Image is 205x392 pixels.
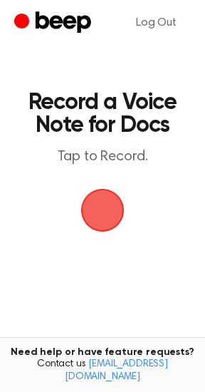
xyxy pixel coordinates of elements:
[26,91,179,137] h1: Record a Voice Note for Docs
[26,148,179,166] p: Tap to Record.
[81,189,124,232] img: Beep Logo
[9,359,196,383] span: Contact us
[122,6,191,40] a: Log Out
[65,359,168,382] a: [EMAIL_ADDRESS][DOMAIN_NAME]
[14,9,95,37] a: Beep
